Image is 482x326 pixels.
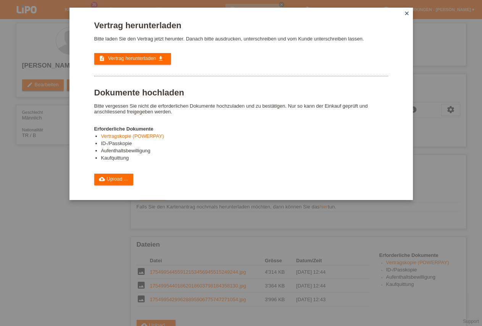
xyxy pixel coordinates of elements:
p: Bitte laden Sie den Vertrag jetzt herunter. Danach bitte ausdrucken, unterschreiben und vom Kunde... [94,36,388,42]
i: description [99,55,105,61]
i: cloud_upload [99,176,105,182]
span: Vertrag herunterladen [108,55,156,61]
a: description Vertrag herunterladen get_app [94,53,171,65]
a: Vertragskopie (POWERPAY) [101,133,164,139]
li: Aufenthaltsbewilligung [101,148,388,155]
a: cloud_uploadUpload ... [94,174,134,185]
h1: Dokumente hochladen [94,88,388,97]
a: close [402,10,412,18]
i: get_app [158,55,164,61]
li: Kaufquittung [101,155,388,162]
i: close [404,10,410,16]
h4: Erforderliche Dokumente [94,126,388,132]
h1: Vertrag herunterladen [94,21,388,30]
li: ID-/Passkopie [101,140,388,148]
p: Bitte vergessen Sie nicht die erforderlichen Dokumente hochzuladen und zu bestätigen. Nur so kann... [94,103,388,115]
